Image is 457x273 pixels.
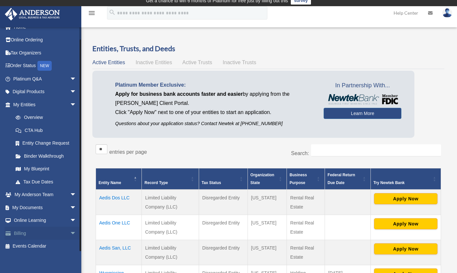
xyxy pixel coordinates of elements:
td: Rental Real Estate [287,215,325,240]
th: Federal Return Due Date: Activate to sort [325,168,371,190]
a: Digital Productsarrow_drop_down [5,85,86,98]
span: arrow_drop_down [70,72,83,86]
td: [US_STATE] [248,240,287,265]
td: Rental Real Estate [287,240,325,265]
td: Disregarded Entity [199,215,248,240]
p: Questions about your application status? Contact Newtek at [PHONE_NUMBER] [115,120,314,128]
span: Active Entities [92,60,125,65]
div: Try Newtek Bank [373,179,431,187]
span: arrow_drop_down [70,85,83,99]
th: Organization State: Activate to sort [248,168,287,190]
span: arrow_drop_down [70,98,83,111]
th: Tax Status: Activate to sort [199,168,248,190]
td: Limited Liability Company (LLC) [142,215,199,240]
span: Inactive Trusts [223,60,256,65]
th: Business Purpose: Activate to sort [287,168,325,190]
span: arrow_drop_down [70,214,83,227]
td: Limited Liability Company (LLC) [142,240,199,265]
span: Apply for business bank accounts faster and easier [115,91,243,97]
span: Tax Status [202,180,221,185]
td: [US_STATE] [248,190,287,215]
span: Organization State [250,173,274,185]
td: Limited Liability Company (LLC) [142,190,199,215]
label: Search: [291,151,309,156]
td: Disregarded Entity [199,190,248,215]
i: search [109,9,116,16]
a: Overview [9,111,80,124]
a: Online Learningarrow_drop_down [5,214,86,227]
span: arrow_drop_down [70,201,83,214]
td: [US_STATE] [248,215,287,240]
a: Tax Organizers [5,46,86,59]
p: Click "Apply Now" next to one of your entities to start an application. [115,108,314,117]
a: Learn More [324,108,401,119]
i: menu [88,9,96,17]
a: Billingarrow_drop_down [5,227,86,240]
div: NEW [37,61,52,71]
span: arrow_drop_down [70,227,83,240]
p: Platinum Member Exclusive: [115,80,314,90]
td: Disregarded Entity [199,240,248,265]
td: Aedis San, LLC [96,240,142,265]
a: My Blueprint [9,163,83,176]
span: Entity Name [99,180,121,185]
h3: Entities, Trusts, and Deeds [92,44,444,54]
a: Online Ordering [5,34,86,47]
img: NewtekBankLogoSM.png [327,94,398,105]
td: Aedis Dos LLC [96,190,142,215]
a: menu [88,11,96,17]
span: Federal Return Due Date [328,173,355,185]
span: Business Purpose [289,173,307,185]
span: In Partnership With... [324,80,401,91]
span: Active Trusts [182,60,212,65]
span: Record Type [144,180,168,185]
a: CTA Hub [9,124,83,137]
button: Apply Now [374,243,437,254]
a: Events Calendar [5,240,86,253]
button: Apply Now [374,218,437,229]
img: Anderson Advisors Platinum Portal [3,8,62,21]
a: Platinum Q&Aarrow_drop_down [5,72,86,85]
th: Record Type: Activate to sort [142,168,199,190]
p: by applying from the [PERSON_NAME] Client Portal. [115,90,314,108]
a: Tax Due Dates [9,175,83,188]
td: Rental Real Estate [287,190,325,215]
a: Entity Change Request [9,137,83,150]
a: Order StatusNEW [5,59,86,73]
a: My Anderson Teamarrow_drop_down [5,188,86,201]
span: Inactive Entities [136,60,172,65]
span: arrow_drop_down [70,188,83,202]
img: User Pic [442,8,452,18]
a: My Documentsarrow_drop_down [5,201,86,214]
a: My Entitiesarrow_drop_down [5,98,83,111]
label: entries per page [109,149,147,155]
td: Aedis One LLC [96,215,142,240]
button: Apply Now [374,193,437,204]
a: Binder Walkthrough [9,150,83,163]
th: Try Newtek Bank : Activate to sort [370,168,441,190]
th: Entity Name: Activate to invert sorting [96,168,142,190]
